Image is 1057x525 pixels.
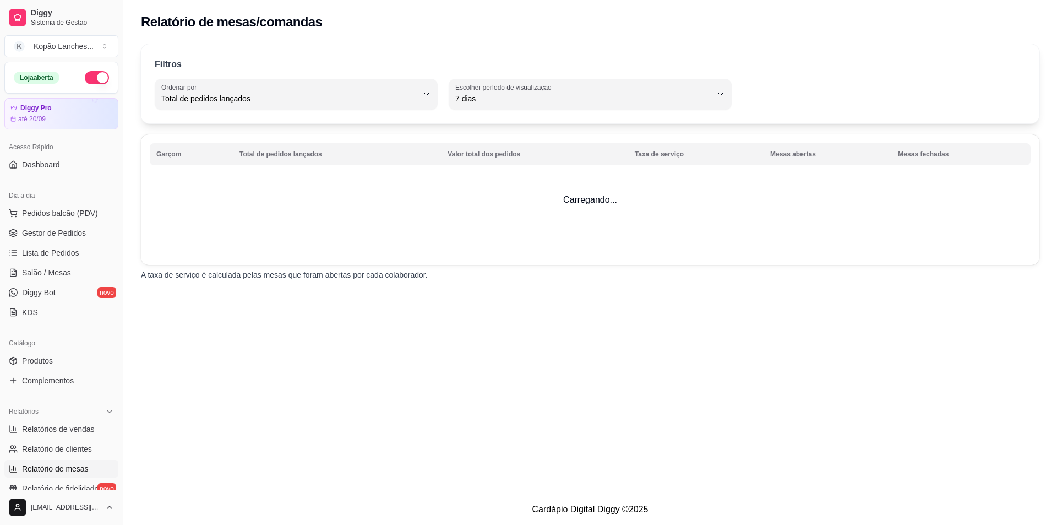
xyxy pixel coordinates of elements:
span: Relatórios [9,407,39,416]
span: [EMAIL_ADDRESS][DOMAIN_NAME] [31,503,101,512]
a: Produtos [4,352,118,370]
a: Dashboard [4,156,118,174]
a: Diggy Botnovo [4,284,118,301]
span: K [14,41,25,52]
span: Dashboard [22,159,60,170]
span: Relatórios de vendas [22,424,95,435]
a: Salão / Mesas [4,264,118,282]
span: Diggy Bot [22,287,56,298]
span: Pedidos balcão (PDV) [22,208,98,219]
h2: Relatório de mesas/comandas [141,13,322,31]
div: Acesso Rápido [4,138,118,156]
button: Select a team [4,35,118,57]
span: Gestor de Pedidos [22,228,86,239]
span: Sistema de Gestão [31,18,114,27]
div: Loja aberta [14,72,59,84]
span: Relatório de clientes [22,443,92,454]
a: Relatórios de vendas [4,420,118,438]
div: Catálogo [4,334,118,352]
a: Relatório de fidelidadenovo [4,480,118,497]
label: Escolher período de visualização [455,83,555,92]
td: Carregando... [141,134,1039,265]
span: Complementos [22,375,74,386]
span: Relatório de fidelidade [22,483,99,494]
a: Lista de Pedidos [4,244,118,262]
span: Relatório de mesas [22,463,89,474]
div: Dia a dia [4,187,118,204]
a: Diggy Proaté 20/09 [4,98,118,129]
a: KDS [4,304,118,321]
span: KDS [22,307,38,318]
span: Total de pedidos lançados [161,93,418,104]
p: Filtros [155,58,182,71]
a: Gestor de Pedidos [4,224,118,242]
span: Produtos [22,355,53,366]
span: Diggy [31,8,114,18]
a: Complementos [4,372,118,389]
label: Ordenar por [161,83,200,92]
button: Ordenar porTotal de pedidos lançados [155,79,438,110]
a: DiggySistema de Gestão [4,4,118,31]
span: 7 dias [455,93,712,104]
footer: Cardápio Digital Diggy © 2025 [123,494,1057,525]
a: Relatório de clientes [4,440,118,458]
span: Salão / Mesas [22,267,71,278]
button: Alterar Status [85,71,109,84]
button: [EMAIL_ADDRESS][DOMAIN_NAME] [4,494,118,521]
button: Pedidos balcão (PDV) [4,204,118,222]
article: até 20/09 [18,115,46,123]
article: Diggy Pro [20,104,52,112]
span: Lista de Pedidos [22,247,79,258]
button: Escolher período de visualização7 dias [449,79,732,110]
p: A taxa de serviço é calculada pelas mesas que foram abertas por cada colaborador. [141,269,1039,280]
a: Relatório de mesas [4,460,118,478]
div: Kopão Lanches ... [34,41,94,52]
